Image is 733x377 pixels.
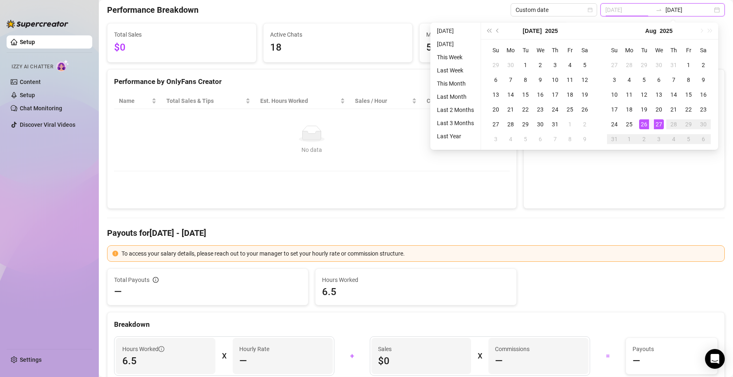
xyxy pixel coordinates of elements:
td: 2025-07-09 [533,72,548,87]
div: 25 [624,119,634,129]
td: 2025-08-23 [696,102,711,117]
div: Performance by OnlyFans Creator [114,76,510,87]
td: 2025-07-19 [577,87,592,102]
div: Breakdown [114,319,718,330]
span: — [633,354,640,368]
td: 2025-08-21 [666,102,681,117]
div: 28 [506,119,516,129]
div: 31 [609,134,619,144]
td: 2025-08-14 [666,87,681,102]
div: 4 [506,134,516,144]
h4: Payouts for [DATE] - [DATE] [107,227,725,239]
td: 2025-08-02 [577,117,592,132]
div: 13 [654,90,664,100]
td: 2025-07-20 [488,102,503,117]
td: 2025-07-21 [503,102,518,117]
td: 2025-08-03 [488,132,503,147]
td: 2025-07-29 [637,58,651,72]
div: 19 [580,90,590,100]
span: — [114,285,122,298]
img: AI Chatter [56,60,69,72]
div: 23 [535,105,545,114]
div: 2 [535,60,545,70]
td: 2025-07-26 [577,102,592,117]
td: 2025-08-08 [681,72,696,87]
div: 14 [506,90,516,100]
div: 10 [550,75,560,85]
td: 2025-07-30 [651,58,666,72]
td: 2025-08-30 [696,117,711,132]
div: 29 [684,119,693,129]
div: 22 [684,105,693,114]
button: Previous month (PageUp) [493,23,502,39]
td: 2025-08-22 [681,102,696,117]
span: info-circle [159,346,164,352]
span: 18 [270,40,406,56]
span: Custom date [516,4,592,16]
td: 2025-08-09 [696,72,711,87]
div: 2 [698,60,708,70]
div: Est. Hours Worked [260,96,338,105]
span: — [239,354,247,368]
th: Th [548,43,563,58]
span: Sales / Hour [355,96,410,105]
td: 2025-07-22 [518,102,533,117]
a: Setup [20,39,35,45]
span: to [656,7,662,13]
td: 2025-08-16 [696,87,711,102]
span: Sales [378,344,465,354]
div: 5 [521,134,530,144]
div: 8 [684,75,693,85]
a: Discover Viral Videos [20,121,75,128]
div: = [595,349,621,363]
td: 2025-06-29 [488,58,503,72]
span: swap-right [656,7,662,13]
a: Settings [20,356,42,363]
td: 2025-07-05 [577,58,592,72]
div: 27 [609,60,619,70]
div: Open Intercom Messenger [705,349,725,369]
th: Fr [563,43,577,58]
td: 2025-07-16 [533,87,548,102]
th: Su [607,43,622,58]
td: 2025-07-31 [666,58,681,72]
li: Last Year [434,131,477,141]
button: Last year (Control + left) [484,23,493,39]
span: Chat Conversion [427,96,498,105]
td: 2025-08-04 [503,132,518,147]
span: exclamation-circle [112,251,118,256]
span: — [495,354,503,368]
li: [DATE] [434,26,477,36]
td: 2025-07-01 [518,58,533,72]
li: [DATE] [434,39,477,49]
th: Sales / Hour [350,93,422,109]
span: Active Chats [270,30,406,39]
th: Mo [622,43,637,58]
div: 28 [624,60,634,70]
td: 2025-08-03 [607,72,622,87]
div: 20 [491,105,501,114]
span: calendar [588,7,593,12]
td: 2025-08-12 [637,87,651,102]
th: Mo [503,43,518,58]
td: 2025-06-30 [503,58,518,72]
td: 2025-09-06 [696,132,711,147]
td: 2025-08-10 [607,87,622,102]
div: 9 [580,134,590,144]
li: This Week [434,52,477,62]
article: Hourly Rate [239,344,269,354]
a: Chat Monitoring [20,105,62,112]
div: 13 [491,90,501,100]
article: Commissions [495,344,530,354]
span: Izzy AI Chatter [12,63,53,71]
td: 2025-07-27 [607,58,622,72]
div: 12 [639,90,649,100]
div: No data [122,145,502,154]
td: 2025-07-15 [518,87,533,102]
div: 1 [684,60,693,70]
td: 2025-07-24 [548,102,563,117]
div: 10 [609,90,619,100]
input: Start date [605,5,652,14]
div: 29 [521,119,530,129]
div: 21 [669,105,679,114]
